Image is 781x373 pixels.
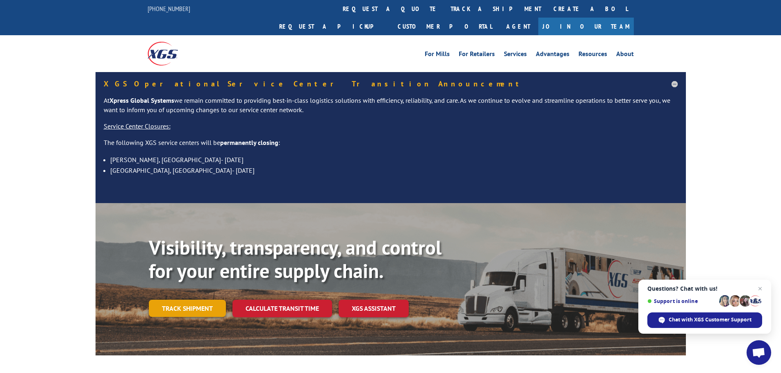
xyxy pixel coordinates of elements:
[616,51,634,60] a: About
[273,18,392,35] a: Request a pickup
[109,96,174,104] strong: Xpress Global Systems
[104,80,678,88] h5: XGS Operational Service Center Transition Announcement
[647,312,762,328] span: Chat with XGS Customer Support
[392,18,498,35] a: Customer Portal
[149,300,226,317] a: Track shipment
[669,316,751,323] span: Chat with XGS Customer Support
[149,235,442,284] b: Visibility, transparency, and control for your entire supply chain.
[504,51,527,60] a: Services
[647,285,762,292] span: Questions? Chat with us!
[536,51,569,60] a: Advantages
[232,300,332,317] a: Calculate transit time
[104,96,678,122] p: At we remain committed to providing best-in-class logistics solutions with efficiency, reliabilit...
[425,51,450,60] a: For Mills
[498,18,538,35] a: Agent
[110,165,678,176] li: [GEOGRAPHIC_DATA], [GEOGRAPHIC_DATA]- [DATE]
[104,138,678,154] p: The following XGS service centers will be :
[459,51,495,60] a: For Retailers
[647,298,716,304] span: Support is online
[578,51,607,60] a: Resources
[104,122,171,130] u: Service Center Closures:
[148,5,190,13] a: [PHONE_NUMBER]
[339,300,409,317] a: XGS ASSISTANT
[538,18,634,35] a: Join Our Team
[110,154,678,165] li: [PERSON_NAME], [GEOGRAPHIC_DATA]- [DATE]
[220,138,278,147] strong: permanently closing
[747,340,771,365] a: Open chat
